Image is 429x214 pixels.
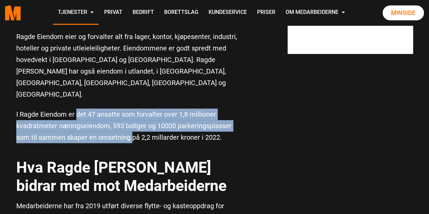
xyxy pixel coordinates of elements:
[16,109,243,143] p: I Ragde Eiendom er det 47 ansatte som forvalter over 1,8 millioner kvadratmeter næringseiendom, 5...
[127,1,159,25] a: Bedrift
[383,5,424,20] a: Minside
[16,31,243,100] p: Ragde Eiendom eier og forvalter alt fra lager, kontor, kjøpesenter, industri, hoteller og private...
[99,1,127,25] a: Privat
[252,1,280,25] a: Priser
[53,1,99,25] a: Tjenester
[159,1,203,25] a: Borettslag
[280,1,350,25] a: Om Medarbeiderne
[203,1,252,25] a: Kundeservice
[16,158,227,195] b: Hva Ragde [PERSON_NAME] bidrar med mot Medarbeiderne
